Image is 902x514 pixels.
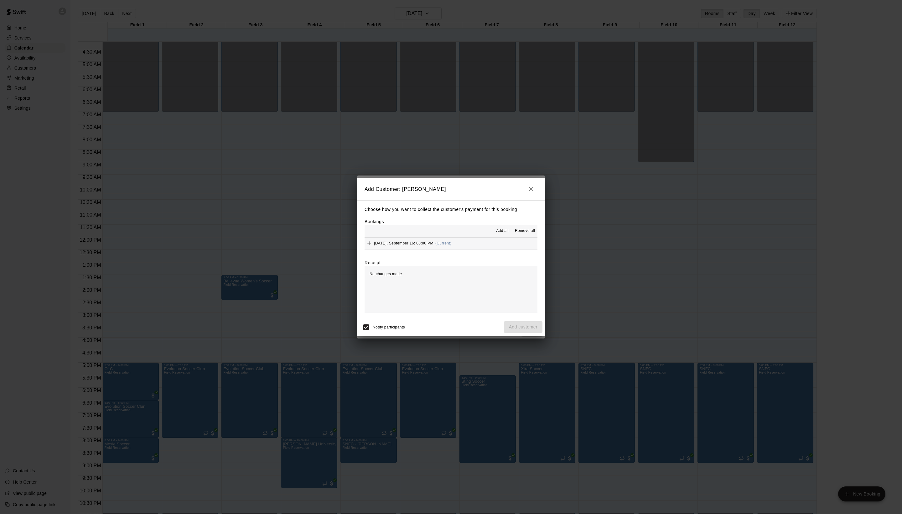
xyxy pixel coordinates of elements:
[365,219,384,224] label: Bookings
[515,228,535,234] span: Remove all
[492,226,512,236] button: Add all
[365,260,381,266] label: Receipt
[365,241,374,245] span: Add
[512,226,537,236] button: Remove all
[435,241,452,245] span: (Current)
[365,206,537,213] p: Choose how you want to collect the customer's payment for this booking
[373,325,405,329] span: Notify participants
[370,272,402,276] span: No changes made
[365,238,537,249] button: Add[DATE], September 16: 08:00 PM(Current)
[374,241,433,245] span: [DATE], September 16: 08:00 PM
[496,228,509,234] span: Add all
[357,178,545,200] h2: Add Customer: [PERSON_NAME]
